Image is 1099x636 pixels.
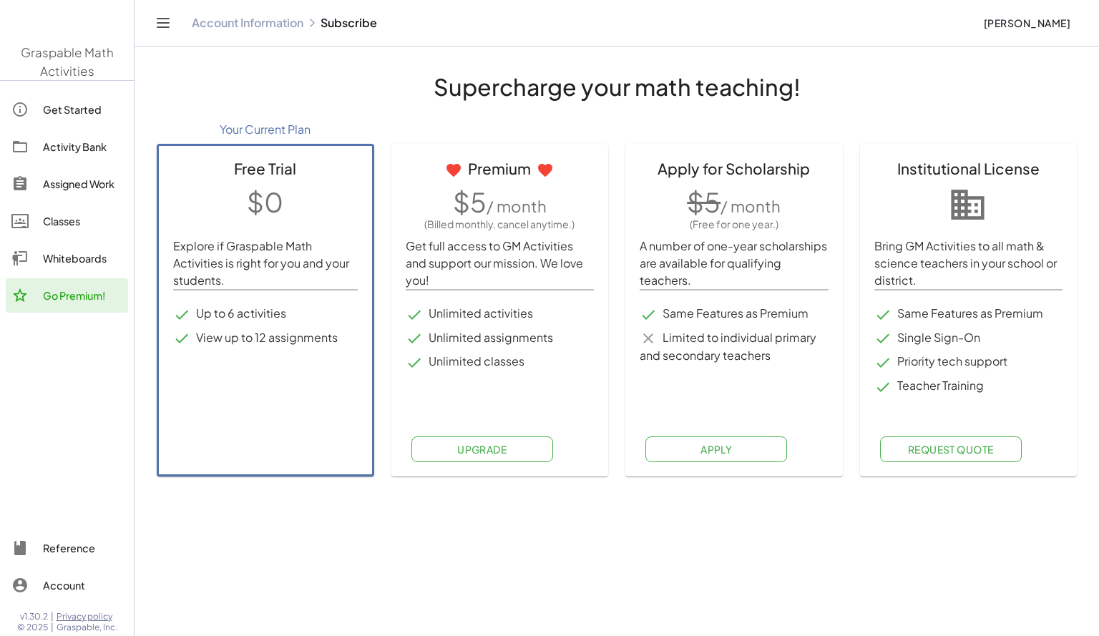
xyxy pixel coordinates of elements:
[157,115,374,144] div: Your Current Plan
[51,622,54,633] span: |
[6,241,128,275] a: Whiteboards
[6,568,128,602] a: Account
[406,157,595,180] div: Premium
[173,305,358,323] li: Up to 6 activities
[6,129,128,164] a: Activity Bank
[640,238,829,289] p: A number of one-year scholarships are available for qualifying teachers.
[157,69,1077,104] h1: Supercharge your math teaching!
[6,92,128,127] a: Get Started
[43,212,122,230] div: Classes
[687,185,721,218] span: $5
[173,238,358,289] p: Explore if Graspable Math Activities is right for you and your students.
[43,101,122,118] div: Get Started
[874,353,1063,371] li: Priority tech support
[43,250,122,267] div: Whiteboards
[173,157,358,180] div: Free Trial
[51,611,54,622] span: |
[406,238,595,289] p: Get full access to GM Activities and support our mission. We love you!
[43,287,122,304] div: Go Premium!
[645,436,787,462] button: Apply
[457,443,507,456] span: Upgrade
[57,622,117,633] span: Graspable, Inc.
[406,182,595,220] p: $5
[173,182,358,220] p: $0
[57,611,117,622] a: Privacy policy
[21,44,114,79] span: Graspable Math Activities
[6,167,128,201] a: Assigned Work
[487,196,547,216] span: / month
[411,436,553,462] button: Upgrade
[43,138,122,155] div: Activity Bank
[972,10,1082,36] button: [PERSON_NAME]
[907,443,994,456] span: Request Quote
[983,16,1070,29] span: [PERSON_NAME]
[874,377,1063,396] li: Teacher Training
[43,577,122,594] div: Account
[880,436,1022,462] button: Request Quote
[173,329,358,348] li: View up to 12 assignments
[20,611,48,622] span: v1.30.2
[874,238,1063,289] p: Bring GM Activities to all math & science teachers in your school or district.
[406,329,595,348] li: Unlimited assignments
[640,157,829,180] div: Apply for Scholarship
[6,204,128,238] a: Classes
[43,175,122,192] div: Assigned Work
[152,11,175,34] button: Toggle navigation
[640,305,829,323] li: Same Features as Premium
[406,305,595,323] li: Unlimited activities
[192,16,303,30] a: Account Information
[700,443,733,456] span: Apply
[874,329,1063,348] li: Single Sign-On
[43,539,122,557] div: Reference
[874,305,1063,323] li: Same Features as Premium
[6,531,128,565] a: Reference
[406,353,595,371] li: Unlimited classes
[874,157,1063,180] div: Institutional License
[640,329,829,365] li: Limited to individual primary and secondary teachers
[721,196,781,216] span: / month
[17,622,48,633] span: © 2025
